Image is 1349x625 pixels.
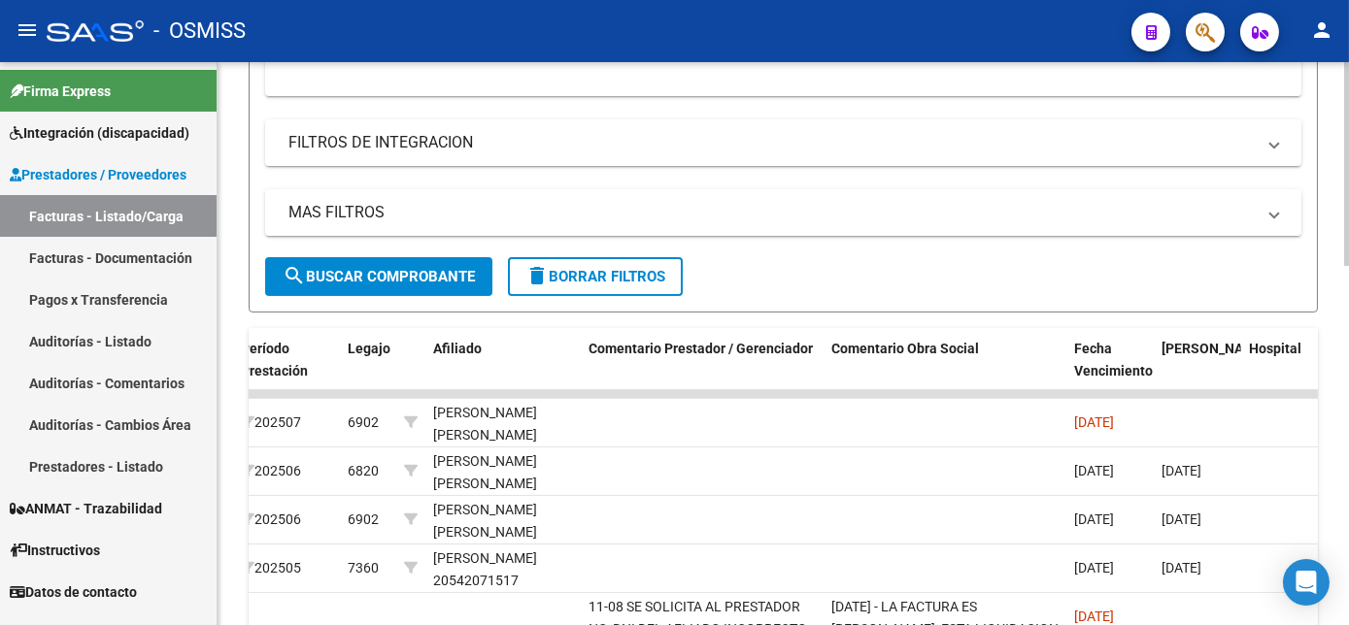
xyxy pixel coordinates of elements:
mat-panel-title: FILTROS DE INTEGRACION [288,132,1255,153]
datatable-header-cell: Afiliado [425,328,581,413]
datatable-header-cell: Comentario Prestador / Gerenciador [581,328,824,413]
mat-expansion-panel-header: FILTROS DE INTEGRACION [265,119,1301,166]
mat-icon: search [283,264,306,287]
mat-icon: delete [525,264,549,287]
span: 202505 [241,560,301,576]
datatable-header-cell: Legajo [340,328,396,413]
span: Integración (discapacidad) [10,122,189,144]
span: Fecha Vencimiento [1074,341,1153,378]
datatable-header-cell: Período Prestación [233,328,340,413]
span: - OSMISS [153,10,246,52]
span: 202506 [241,463,301,478]
span: [DATE] [1074,560,1114,576]
span: Comentario Prestador / Gerenciador [589,341,813,356]
span: Firma Express [10,81,111,102]
span: [DATE] [1162,511,1201,527]
span: [DATE] [1162,560,1201,576]
button: Borrar Filtros [508,257,683,296]
span: Hospital [1249,341,1301,356]
mat-panel-title: MAS FILTROS [288,202,1255,223]
span: [DATE] [1074,414,1114,430]
div: 6902 [348,509,379,531]
span: [DATE] [1074,609,1114,624]
datatable-header-cell: Comentario Obra Social [824,328,1066,413]
span: Comentario Obra Social [831,341,979,356]
span: 202506 [241,511,301,527]
span: [DATE] [1074,463,1114,478]
span: Instructivos [10,540,100,561]
span: 202507 [241,414,301,430]
button: Buscar Comprobante [265,257,492,296]
span: Prestadores / Proveedores [10,164,186,185]
div: 6820 [348,460,379,482]
mat-icon: menu [16,18,39,42]
span: [DATE] [1074,511,1114,527]
div: Open Intercom Messenger [1283,559,1330,606]
span: Buscar Comprobante [283,268,475,285]
div: 7360 [348,557,379,579]
mat-expansion-panel-header: MAS FILTROS [265,189,1301,236]
datatable-header-cell: Fecha Vencimiento [1066,328,1154,413]
span: Borrar Filtros [525,268,665,285]
div: [PERSON_NAME] [PERSON_NAME] 27584589928 [433,499,573,565]
span: [PERSON_NAME] [1162,341,1266,356]
mat-icon: person [1310,18,1333,42]
div: [PERSON_NAME] [PERSON_NAME] 27584589928 [433,402,573,468]
span: [DATE] [1162,463,1201,478]
span: Datos de contacto [10,581,137,603]
div: [PERSON_NAME] [PERSON_NAME] 20558065142 [433,450,573,516]
datatable-header-cell: Fecha Confimado [1154,328,1241,413]
span: ANMAT - Trazabilidad [10,498,162,519]
span: Afiliado [433,341,482,356]
span: Legajo [348,341,390,356]
div: [PERSON_NAME] 20542071517 [433,547,573,592]
div: 6902 [348,411,379,434]
span: Período Prestación [241,341,308,378]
